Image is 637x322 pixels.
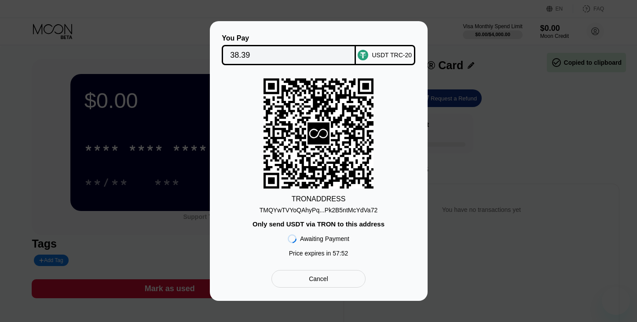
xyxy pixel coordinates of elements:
div: TMQYwTVYoQAhyPq...Pk2B5ntMcYdVa72 [260,207,377,214]
div: Cancel [271,270,365,288]
div: Price expires in [289,250,348,257]
span: 57 : 52 [333,250,348,257]
iframe: Button to launch messaging window [602,287,630,315]
div: You Pay [222,34,356,42]
div: Only send USDT via TRON to this address [253,220,384,228]
div: Cancel [309,275,328,283]
div: USDT TRC-20 [372,52,412,59]
div: TMQYwTVYoQAhyPq...Pk2B5ntMcYdVa72 [260,203,377,214]
div: TRON ADDRESS [292,195,346,203]
div: You PayUSDT TRC-20 [223,34,414,65]
div: Awaiting Payment [300,235,349,242]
